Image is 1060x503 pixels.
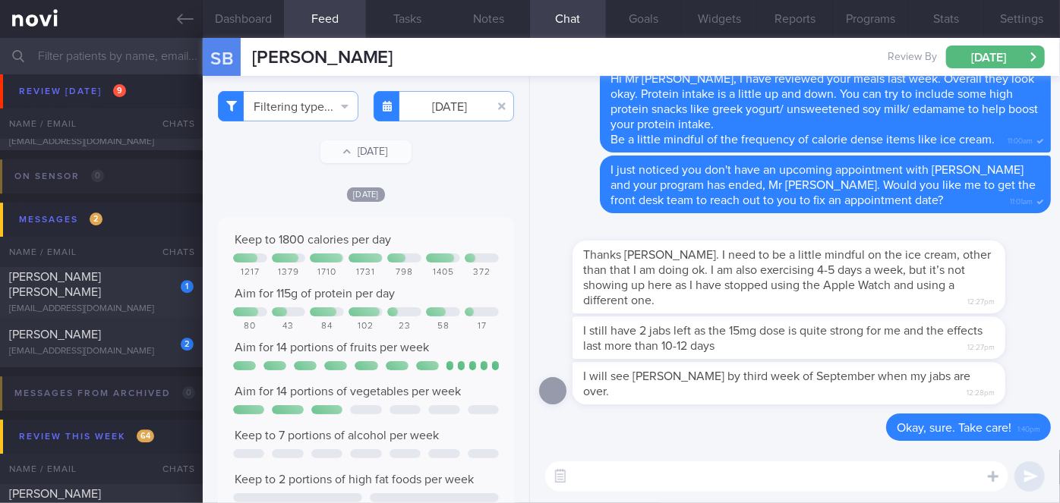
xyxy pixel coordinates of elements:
[347,187,385,202] span: [DATE]
[15,426,158,447] div: Review this week
[252,49,393,67] span: [PERSON_NAME]
[182,386,195,399] span: 0
[1017,420,1040,435] span: 1:40pm
[235,288,395,300] span: Aim for 115g of protein per day
[387,321,421,332] div: 23
[967,293,995,307] span: 12:27pm
[137,429,154,442] span: 64
[610,134,995,146] span: Be a little mindful of the frequency of calorie dense items like ice cream.
[90,212,103,225] span: 2
[426,321,460,332] div: 58
[583,325,983,352] span: I still have 2 jabs left as the 15mg dose is quite strong for me and the effects last more than 1...
[235,429,439,442] span: Keep to 7 portions of alcohol per week
[967,338,995,353] span: 12:27pm
[9,329,101,341] span: [PERSON_NAME]
[967,384,995,398] span: 12:28pm
[583,370,970,398] span: I will see [PERSON_NAME] by third week of September when my jabs are over.
[465,267,499,278] div: 372
[235,341,429,354] span: Aim for 14 portions of fruits per week
[235,385,461,398] span: Aim for 14 portions of vegetables per week
[142,237,203,267] div: Chats
[426,267,460,278] div: 1405
[181,280,194,293] div: 1
[465,321,499,332] div: 17
[349,267,383,278] div: 1731
[610,164,1036,206] span: I just noticed you don't have an upcoming appointment with [PERSON_NAME] and your program has end...
[1008,132,1033,146] span: 11:00am
[9,271,101,298] span: [PERSON_NAME] [PERSON_NAME]
[946,46,1045,68] button: [DATE]
[320,140,412,163] button: [DATE]
[310,267,344,278] div: 1710
[91,169,104,182] span: 0
[218,91,358,121] button: Filtering type...
[583,249,991,307] span: Thanks [PERSON_NAME]. I need to be a little mindful on the ice cream, other than that I am doing ...
[233,321,267,332] div: 80
[349,321,383,332] div: 102
[888,51,937,64] span: Review By
[897,422,1011,434] span: Okay, sure. Take care!
[235,234,391,246] span: Keep to 1800 calories per day
[233,267,267,278] div: 1217
[11,383,199,404] div: Messages from Archived
[181,338,194,351] div: 2
[310,321,344,332] div: 84
[15,209,106,230] div: Messages
[272,267,306,278] div: 1379
[387,267,421,278] div: 798
[235,473,474,486] span: Keep to 2 portions of high fat foods per week
[9,104,101,131] span: [PERSON_NAME] [PERSON_NAME]
[193,29,250,87] div: SB
[9,346,194,357] div: [EMAIL_ADDRESS][DOMAIN_NAME]
[9,137,194,148] div: [EMAIL_ADDRESS][DOMAIN_NAME]
[142,454,203,484] div: Chats
[272,321,306,332] div: 43
[9,303,194,315] div: [EMAIL_ADDRESS][DOMAIN_NAME]
[9,79,194,90] div: [EMAIL_ADDRESS][DOMAIN_NAME]
[11,166,108,187] div: On sensor
[1010,193,1033,207] span: 11:01am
